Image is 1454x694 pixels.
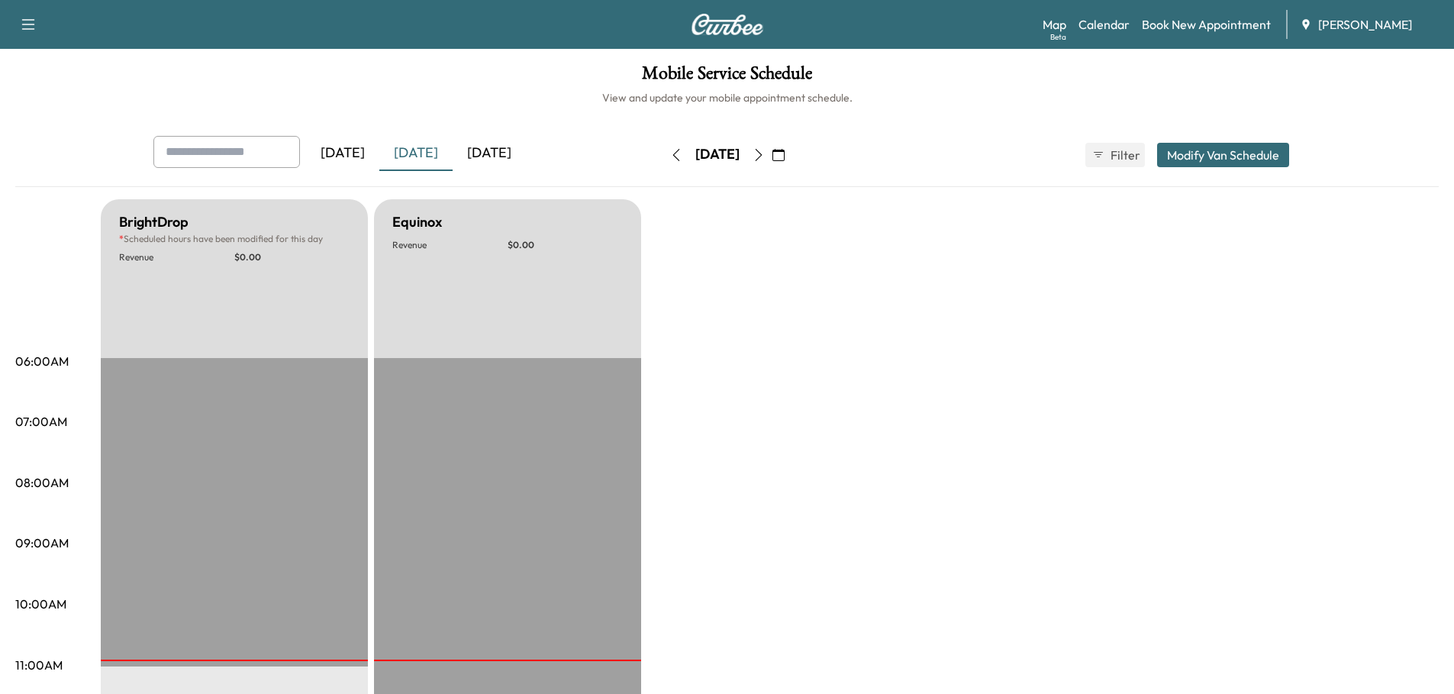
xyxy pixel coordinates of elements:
p: $ 0.00 [234,251,350,263]
p: 08:00AM [15,473,69,492]
p: $ 0.00 [508,239,623,251]
span: [PERSON_NAME] [1318,15,1412,34]
p: 10:00AM [15,595,66,613]
p: 07:00AM [15,412,67,431]
p: Revenue [392,239,508,251]
span: Filter [1111,146,1138,164]
h1: Mobile Service Schedule [15,64,1439,90]
p: 11:00AM [15,656,63,674]
button: Filter [1085,143,1145,167]
div: [DATE] [453,136,526,171]
div: Beta [1050,31,1066,43]
p: Scheduled hours have been modified for this day [119,233,350,245]
div: [DATE] [306,136,379,171]
img: Curbee Logo [691,14,764,35]
button: Modify Van Schedule [1157,143,1289,167]
p: Revenue [119,251,234,263]
h6: View and update your mobile appointment schedule. [15,90,1439,105]
div: [DATE] [379,136,453,171]
a: Book New Appointment [1142,15,1271,34]
a: Calendar [1078,15,1130,34]
div: [DATE] [695,145,740,164]
p: 06:00AM [15,352,69,370]
a: MapBeta [1043,15,1066,34]
h5: BrightDrop [119,211,189,233]
p: 09:00AM [15,534,69,552]
h5: Equinox [392,211,442,233]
